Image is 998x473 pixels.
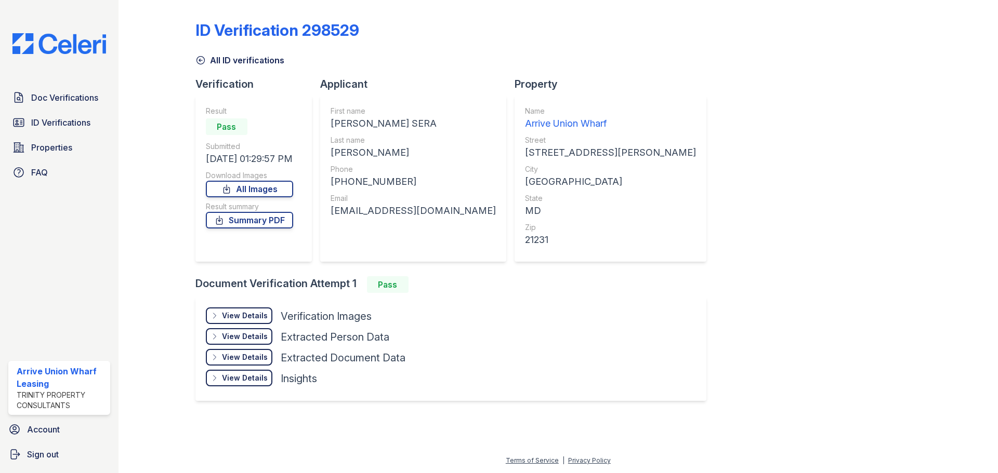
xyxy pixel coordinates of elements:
div: [DATE] 01:29:57 PM [206,152,293,166]
a: Name Arrive Union Wharf [525,106,696,131]
div: ID Verification 298529 [195,21,359,39]
div: Pass [367,276,409,293]
div: View Details [222,373,268,383]
a: Sign out [4,444,114,465]
div: First name [331,106,496,116]
a: Properties [8,137,110,158]
div: Document Verification Attempt 1 [195,276,715,293]
div: Verification [195,77,320,91]
div: View Details [222,331,268,342]
span: Properties [31,141,72,154]
span: ID Verifications [31,116,90,129]
div: | [562,456,564,464]
div: [PHONE_NUMBER] [331,174,496,189]
div: Phone [331,164,496,174]
div: Extracted Person Data [281,330,389,344]
a: Terms of Service [506,456,559,464]
span: Doc Verifications [31,91,98,104]
a: Account [4,419,114,440]
div: Trinity Property Consultants [17,390,106,411]
div: Last name [331,135,496,145]
div: Name [525,106,696,116]
div: [PERSON_NAME] SERA [331,116,496,131]
div: [PERSON_NAME] [331,145,496,160]
div: 21231 [525,233,696,247]
div: City [525,164,696,174]
span: Account [27,423,60,436]
a: FAQ [8,162,110,183]
div: State [525,193,696,204]
div: Result [206,106,293,116]
div: [EMAIL_ADDRESS][DOMAIN_NAME] [331,204,496,218]
span: Sign out [27,448,59,461]
div: Arrive Union Wharf Leasing [17,365,106,390]
img: CE_Logo_Blue-a8612792a0a2168367f1c8372b55b34899dd931a85d93a1a3d3e32e68fde9ad4.png [4,33,114,54]
div: [STREET_ADDRESS][PERSON_NAME] [525,145,696,160]
div: Pass [206,118,247,135]
div: Arrive Union Wharf [525,116,696,131]
a: Summary PDF [206,212,293,228]
div: Zip [525,222,696,233]
div: MD [525,204,696,218]
span: FAQ [31,166,48,179]
a: All Images [206,181,293,197]
div: Verification Images [281,309,372,323]
a: Privacy Policy [568,456,611,464]
div: Property [515,77,715,91]
div: Result summary [206,201,293,212]
div: View Details [222,352,268,362]
div: Applicant [320,77,515,91]
a: Doc Verifications [8,87,110,108]
div: Submitted [206,141,293,152]
div: Insights [281,371,317,386]
div: Extracted Document Data [281,350,405,365]
a: ID Verifications [8,112,110,133]
div: Email [331,193,496,204]
div: View Details [222,310,268,321]
a: All ID verifications [195,54,284,66]
div: Street [525,135,696,145]
div: [GEOGRAPHIC_DATA] [525,174,696,189]
div: Download Images [206,170,293,181]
